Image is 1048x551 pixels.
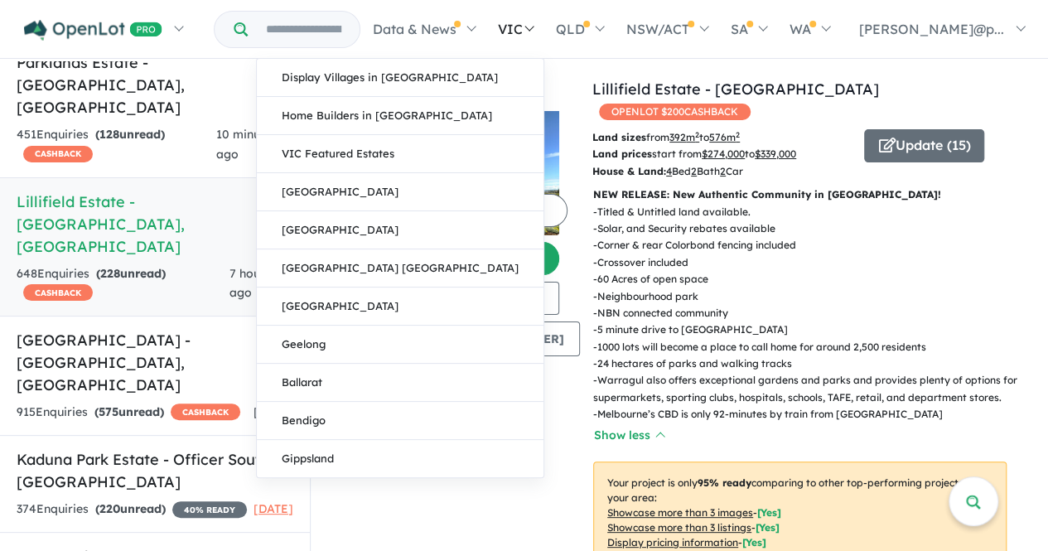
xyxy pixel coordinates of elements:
[257,402,543,440] a: Bendigo
[229,266,271,301] span: 7 hours ago
[864,129,984,162] button: Update (15)
[607,536,738,549] u: Display pricing information
[592,129,852,146] p: from
[593,426,664,445] button: Show less
[669,131,699,143] u: 392 m
[17,191,293,258] h5: Lillifield Estate - [GEOGRAPHIC_DATA] , [GEOGRAPHIC_DATA]
[23,146,93,162] span: CASHBACK
[593,220,1020,237] p: - Solar, and Security rebates available
[593,305,1020,321] p: - NBN connected community
[17,264,229,304] div: 648 Enquir ies
[99,127,119,142] span: 128
[17,329,293,396] h5: [GEOGRAPHIC_DATA] - [GEOGRAPHIC_DATA] , [GEOGRAPHIC_DATA]
[720,165,726,177] u: 2
[99,501,120,516] span: 220
[755,147,796,160] u: $ 339,000
[593,254,1020,271] p: - Crossover included
[251,12,356,47] input: Try estate name, suburb, builder or developer
[254,501,293,516] span: [DATE]
[23,284,93,301] span: CASHBACK
[592,131,646,143] b: Land sizes
[859,21,1004,37] span: [PERSON_NAME]@p...
[699,131,740,143] span: to
[171,404,240,420] span: CASHBACK
[257,59,543,97] a: Display Villages in [GEOGRAPHIC_DATA]
[593,186,1007,203] p: NEW RELEASE: New Authentic Community in [GEOGRAPHIC_DATA]!
[99,404,118,419] span: 575
[257,135,543,173] a: VIC Featured Estates
[17,51,293,118] h5: Parklands Estate - [GEOGRAPHIC_DATA] , [GEOGRAPHIC_DATA]
[17,500,247,520] div: 374 Enquir ies
[592,80,879,99] a: Lillifield Estate - [GEOGRAPHIC_DATA]
[17,403,240,423] div: 915 Enquir ies
[593,288,1020,305] p: - Neighbourhood park
[592,146,852,162] p: start from
[593,237,1020,254] p: - Corner & rear Colorbond fencing included
[216,127,277,162] span: 10 minutes ago
[95,127,165,142] strong: ( unread)
[593,339,1020,355] p: - 1000 lots will become a place to call home for around 2,500 residents
[100,266,120,281] span: 228
[96,266,166,281] strong: ( unread)
[257,173,543,211] a: [GEOGRAPHIC_DATA]
[257,211,543,249] a: [GEOGRAPHIC_DATA]
[593,406,1020,423] p: - Melbourne’s CBD is only 92-minutes by train from [GEOGRAPHIC_DATA]
[257,97,543,135] a: Home Builders in [GEOGRAPHIC_DATA]
[702,147,745,160] u: $ 274,000
[607,506,753,519] u: Showcase more than 3 images
[592,165,666,177] b: House & Land:
[607,521,751,534] u: Showcase more than 3 listings
[592,147,652,160] b: Land prices
[95,501,166,516] strong: ( unread)
[257,364,543,402] a: Ballarat
[745,147,796,160] span: to
[698,476,751,489] b: 95 % ready
[593,271,1020,288] p: - 60 Acres of open space
[695,130,699,139] sup: 2
[254,404,293,419] span: [DATE]
[742,536,766,549] span: [ Yes ]
[17,448,293,493] h5: Kaduna Park Estate - Officer South , [GEOGRAPHIC_DATA]
[666,165,672,177] u: 4
[757,506,781,519] span: [ Yes ]
[257,288,543,326] a: [GEOGRAPHIC_DATA]
[593,321,1020,338] p: - 5 minute drive to [GEOGRAPHIC_DATA]
[756,521,780,534] span: [ Yes ]
[599,104,751,120] span: OPENLOT $ 200 CASHBACK
[257,249,543,288] a: [GEOGRAPHIC_DATA] [GEOGRAPHIC_DATA]
[736,130,740,139] sup: 2
[94,404,164,419] strong: ( unread)
[172,501,247,518] span: 40 % READY
[257,326,543,364] a: Geelong
[593,204,1020,220] p: - Titled & Untitled land available.
[17,125,216,165] div: 451 Enquir ies
[592,163,852,180] p: Bed Bath Car
[709,131,740,143] u: 576 m
[593,372,1020,406] p: - Warragul also offers exceptional gardens and parks and provides plenty of options for supermark...
[691,165,697,177] u: 2
[257,440,543,477] a: Gippsland
[593,355,1020,372] p: - 24 hectares of parks and walking tracks
[24,20,162,41] img: Openlot PRO Logo White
